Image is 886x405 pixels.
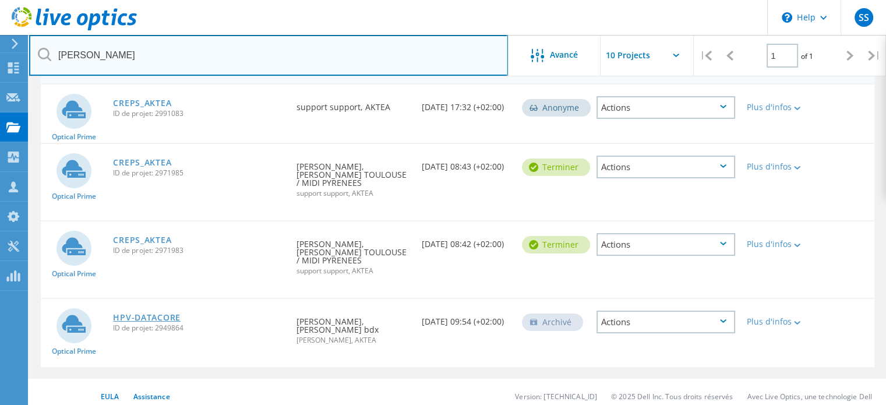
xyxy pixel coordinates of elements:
[515,392,597,402] li: Version: [TECHNICAL_ID]
[596,233,735,256] div: Actions
[747,103,802,111] div: Plus d'infos
[52,348,96,355] span: Optical Prime
[52,270,96,277] span: Optical Prime
[416,299,516,337] div: [DATE] 09:54 (+02:00)
[133,392,170,402] a: Assistance
[747,392,872,402] li: Avec Live Optics, une technologie Dell
[52,193,96,200] span: Optical Prime
[747,240,802,248] div: Plus d'infos
[113,159,171,167] a: CREPS_AKTEA
[416,221,516,260] div: [DATE] 08:42 (+02:00)
[113,170,285,177] span: ID de projet: 2971985
[296,337,410,344] span: [PERSON_NAME], AKTEA
[113,314,180,322] a: HPV-DATACORE
[416,144,516,182] div: [DATE] 08:43 (+02:00)
[747,318,802,326] div: Plus d'infos
[782,12,792,23] svg: \n
[291,299,416,355] div: [PERSON_NAME], [PERSON_NAME] bdx
[113,236,171,244] a: CREPS_AKTEA
[113,247,285,254] span: ID de projet: 2971983
[291,221,416,286] div: [PERSON_NAME], [PERSON_NAME] TOULOUSE / MIDI PYRENEES
[416,84,516,123] div: [DATE] 17:32 (+02:00)
[12,24,137,33] a: Live Optics Dashboard
[522,236,590,253] div: Terminer
[550,51,578,59] span: Avancé
[858,13,869,22] span: SS
[694,35,718,76] div: |
[113,99,171,107] a: CREPS_AKTEA
[113,110,285,117] span: ID de projet: 2991083
[291,144,416,209] div: [PERSON_NAME], [PERSON_NAME] TOULOUSE / MIDI PYRENEES
[113,325,285,332] span: ID de projet: 2949864
[296,190,410,197] span: support support, AKTEA
[52,133,96,140] span: Optical Prime
[296,267,410,274] span: support support, AKTEA
[522,99,591,117] div: Anonyme
[596,96,735,119] div: Actions
[291,84,416,123] div: support support, AKTEA
[522,159,590,176] div: Terminer
[596,311,735,333] div: Actions
[522,314,583,331] div: Archivé
[29,35,508,76] input: Rechercher des projets par nom, propriétaire, ID, société, etc.
[596,156,735,178] div: Actions
[862,35,886,76] div: |
[801,51,813,61] span: of 1
[101,392,119,402] a: EULA
[611,392,733,402] li: © 2025 Dell Inc. Tous droits réservés
[747,163,802,171] div: Plus d'infos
